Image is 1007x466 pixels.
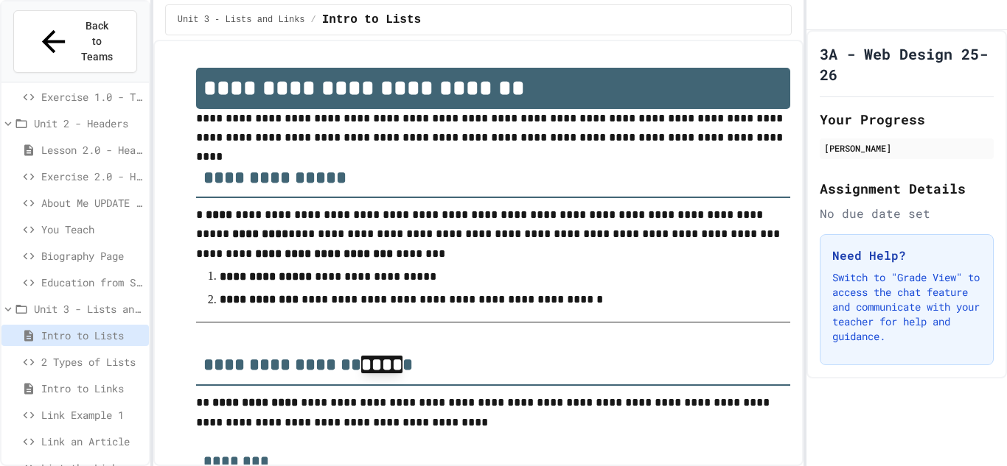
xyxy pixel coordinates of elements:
span: Exercise 1.0 - Two Truths and a Lie [41,89,143,105]
span: Education from Scratch [41,275,143,290]
p: Switch to "Grade View" to access the chat feature and communicate with your teacher for help and ... [832,270,981,344]
h3: Need Help? [832,247,981,264]
span: Intro to Lists [322,11,421,29]
span: Link Example 1 [41,407,143,423]
button: Back to Teams [13,10,137,73]
h2: Assignment Details [820,178,994,199]
span: Back to Teams [80,18,114,65]
span: Intro to Lists [41,328,143,343]
div: [PERSON_NAME] [824,141,989,155]
span: 2 Types of Lists [41,354,143,370]
h1: 3A - Web Design 25-26 [820,43,994,85]
span: / [311,14,316,26]
span: Lesson 2.0 - Headers [41,142,143,158]
span: Unit 2 - Headers [34,116,143,131]
span: Unit 3 - Lists and Links [178,14,305,26]
span: Biography Page [41,248,143,264]
h2: Your Progress [820,109,994,130]
span: Link an Article [41,434,143,449]
span: About Me UPDATE with Headers [41,195,143,211]
span: You Teach [41,222,143,237]
span: Exercise 2.0 - Header Practice [41,169,143,184]
div: No due date set [820,205,994,222]
span: Unit 3 - Lists and Links [34,301,143,317]
span: Intro to Links [41,381,143,396]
